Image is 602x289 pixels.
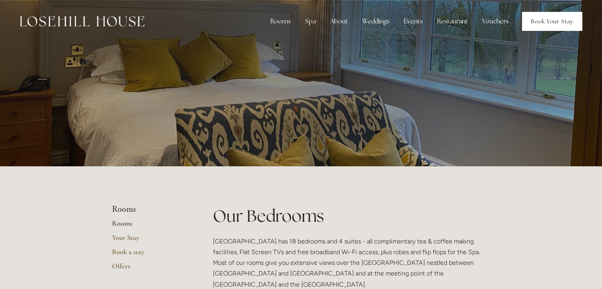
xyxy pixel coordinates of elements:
[324,13,354,29] div: About
[476,13,515,29] a: Vouchers
[397,13,429,29] div: Events
[299,13,322,29] div: Spa
[112,204,188,215] li: Rooms
[20,16,144,27] img: Losehill House
[264,13,297,29] div: Rooms
[112,247,188,262] a: Book a stay
[112,233,188,247] a: Your Stay
[112,262,188,276] a: Offers
[112,219,188,233] a: Rooms
[522,12,582,31] a: Book Your Stay
[431,13,474,29] div: Restaurant
[356,13,396,29] div: Weddings
[213,204,490,228] h1: Our Bedrooms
